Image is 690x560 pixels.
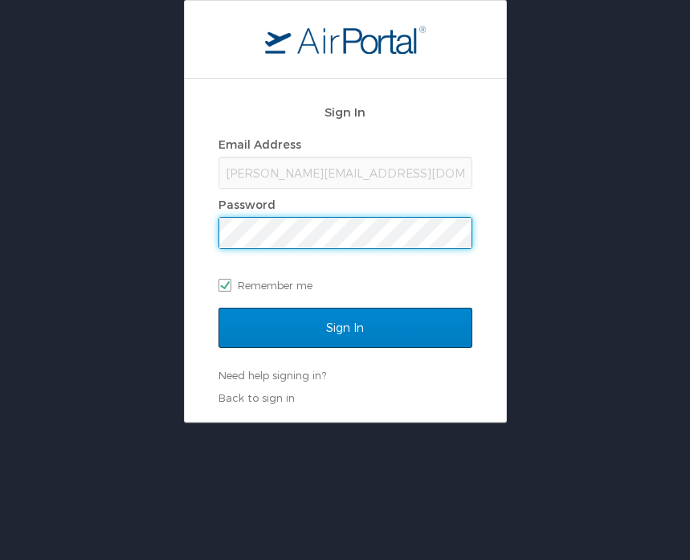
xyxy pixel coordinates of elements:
[218,137,301,151] label: Email Address
[218,103,472,121] h2: Sign In
[218,308,472,348] input: Sign In
[218,273,472,297] label: Remember me
[218,391,295,404] a: Back to sign in
[265,25,426,54] img: logo
[218,369,326,382] a: Need help signing in?
[218,198,276,211] label: Password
